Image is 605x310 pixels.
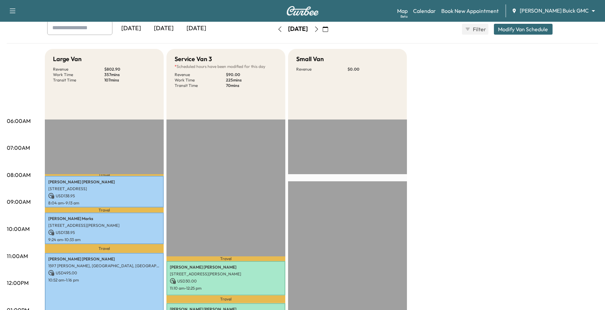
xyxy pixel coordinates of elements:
p: Travel [166,295,285,303]
button: Modify Van Schedule [494,24,553,35]
img: Curbee Logo [286,6,319,16]
p: Transit Time [53,77,104,83]
p: 10:00AM [7,225,30,233]
a: Calendar [413,7,436,15]
div: [DATE] [180,21,213,36]
span: Filter [473,25,485,33]
div: Beta [401,14,408,19]
p: $ 802.90 [104,67,156,72]
p: USD 138.95 [48,193,160,199]
p: [STREET_ADDRESS][PERSON_NAME] [48,223,160,228]
p: 9:24 am - 10:33 am [48,237,160,242]
p: Revenue [175,72,226,77]
p: Travel [45,207,164,213]
p: 8:04 am - 9:13 am [48,200,160,206]
p: USD 495.00 [48,270,160,276]
p: Transit Time [175,83,226,88]
p: 11:00AM [7,252,28,260]
p: Revenue [53,67,104,72]
p: [PERSON_NAME] Marks [48,216,160,221]
a: MapBeta [397,7,408,15]
div: [DATE] [115,21,148,36]
p: 225 mins [226,77,277,83]
p: 12:00PM [7,279,29,287]
p: Travel [166,256,285,261]
p: [PERSON_NAME] [PERSON_NAME] [170,265,282,270]
p: 70 mins [226,83,277,88]
p: Revenue [296,67,348,72]
button: Filter [462,24,488,35]
p: 08:00AM [7,171,31,179]
p: [PERSON_NAME] [PERSON_NAME] [48,256,160,262]
p: 09:00AM [7,198,31,206]
p: [STREET_ADDRESS] [48,186,160,192]
h5: Service Van 3 [175,54,212,64]
p: 107 mins [104,77,156,83]
div: [DATE] [288,25,308,33]
span: [PERSON_NAME] Buick GMC [520,7,589,15]
p: [PERSON_NAME] [PERSON_NAME] [48,179,160,185]
p: 07:00AM [7,144,30,152]
p: Travel [45,174,164,176]
p: Scheduled hours have been modified for this day [175,64,277,69]
p: 06:00AM [7,117,31,125]
h5: Small Van [296,54,324,64]
p: 11:10 am - 12:25 pm [170,286,282,291]
p: Travel [45,244,164,253]
p: $ 90.00 [226,72,277,77]
div: [DATE] [148,21,180,36]
p: USD 138.95 [48,230,160,236]
p: 10:52 am - 1:16 pm [48,277,160,283]
p: $ 0.00 [348,67,399,72]
a: Book New Appointment [441,7,499,15]
p: USD 30.00 [170,278,282,284]
p: 357 mins [104,72,156,77]
p: Work Time [53,72,104,77]
p: Work Time [175,77,226,83]
h5: Large Van [53,54,82,64]
p: [STREET_ADDRESS][PERSON_NAME] [170,271,282,277]
p: 1597 [PERSON_NAME], [GEOGRAPHIC_DATA], [GEOGRAPHIC_DATA], [GEOGRAPHIC_DATA] [48,263,160,269]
